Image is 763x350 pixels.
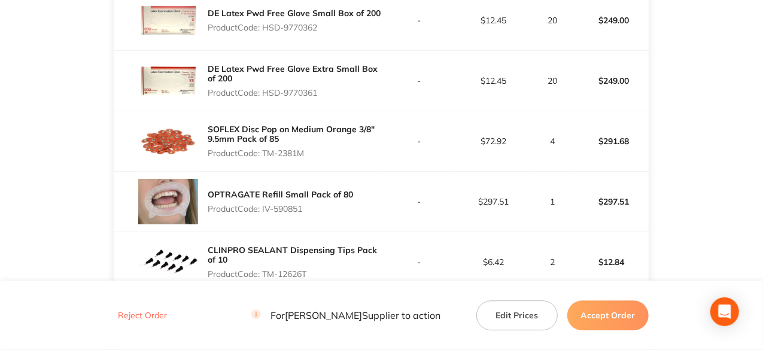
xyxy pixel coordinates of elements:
[382,136,456,146] p: -
[531,136,573,146] p: 4
[208,88,381,98] p: Product Code: HSD-9770361
[457,197,530,206] p: $297.51
[457,136,530,146] p: $72.92
[382,197,456,206] p: -
[208,148,381,158] p: Product Code: TM-2381M
[574,248,648,276] p: $12.84
[208,245,377,265] a: CLINPRO SEALANT Dispensing Tips Pack of 10
[208,124,375,144] a: SOFLEX Disc Pop on Medium Orange 3/8" 9.5mm Pack of 85
[382,76,456,86] p: -
[138,51,198,111] img: YjRxZmdiMQ
[574,127,648,156] p: $291.68
[138,172,198,232] img: Z2pjd3JmdQ
[138,232,198,292] img: bThkYXFqbQ
[567,300,649,330] button: Accept Order
[208,269,381,279] p: Product Code: TM-12626T
[208,189,353,200] a: OPTRAGATE Refill Small Pack of 80
[251,310,440,321] p: For [PERSON_NAME] Supplier to action
[208,204,353,214] p: Product Code: IV-590851
[574,66,648,95] p: $249.00
[208,8,381,19] a: DE Latex Pwd Free Glove Small Box of 200
[531,76,573,86] p: 20
[457,257,530,267] p: $6.42
[457,76,530,86] p: $12.45
[208,23,381,32] p: Product Code: HSD-9770362
[531,16,573,25] p: 20
[208,63,378,84] a: DE Latex Pwd Free Glove Extra Small Box of 200
[574,187,648,216] p: $297.51
[382,257,456,267] p: -
[457,16,530,25] p: $12.45
[138,111,198,171] img: aDZ0aWYyMw
[531,257,573,267] p: 2
[476,300,558,330] button: Edit Prices
[574,6,648,35] p: $249.00
[710,297,739,326] div: Open Intercom Messenger
[531,197,573,206] p: 1
[382,16,456,25] p: -
[114,311,171,321] button: Reject Order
